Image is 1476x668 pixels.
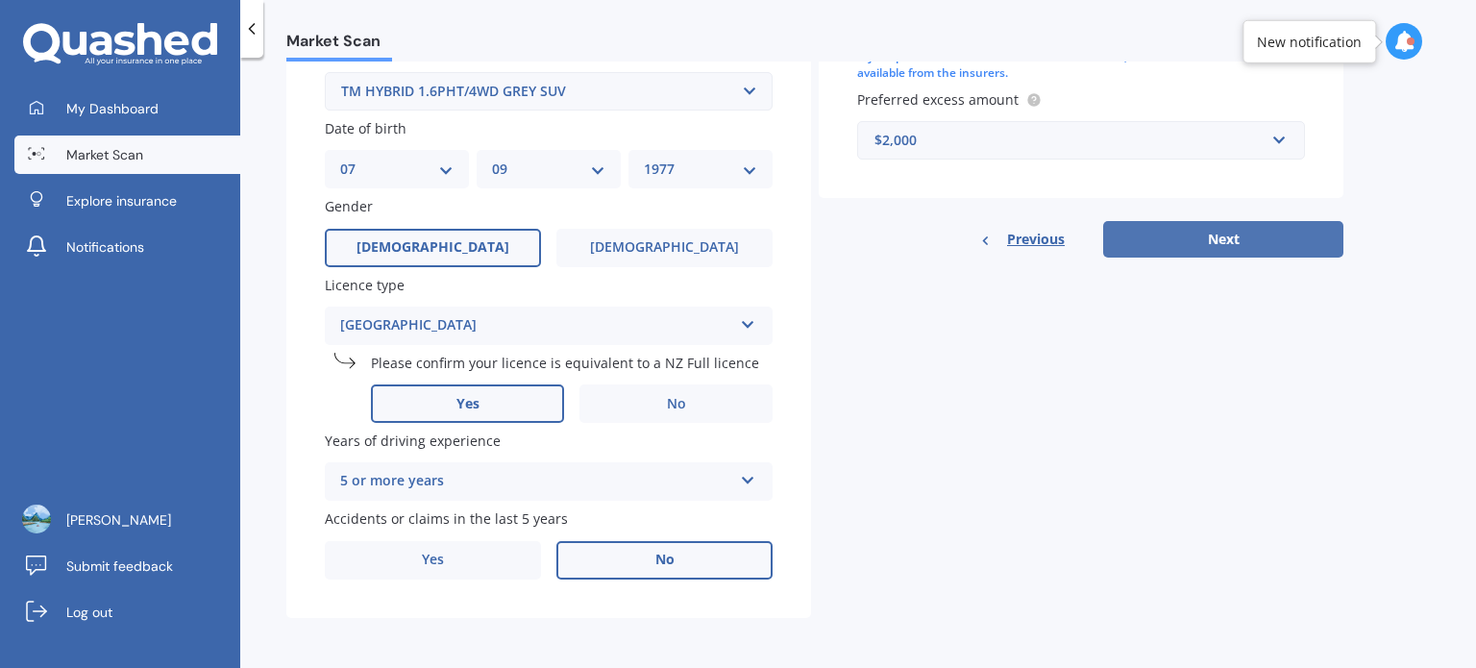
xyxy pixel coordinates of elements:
[325,510,568,529] span: Accidents or claims in the last 5 years
[667,396,686,412] span: No
[66,99,159,118] span: My Dashboard
[325,432,501,450] span: Years of driving experience
[340,314,732,337] div: [GEOGRAPHIC_DATA]
[14,228,240,266] a: Notifications
[325,198,373,216] span: Gender
[22,505,51,533] img: ACg8ocIsKsmAV6vkiVKbD9P2sbDLWiiqP7x4g-JfVqvznRynZvLXDREsrA=s96-c
[1257,32,1362,51] div: New notification
[66,237,144,257] span: Notifications
[325,119,406,137] span: Date of birth
[286,32,392,58] span: Market Scan
[874,130,1265,151] div: $2,000
[66,510,171,530] span: [PERSON_NAME]
[422,552,444,568] span: Yes
[66,603,112,622] span: Log out
[340,470,732,493] div: 5 or more years
[857,90,1019,109] span: Preferred excess amount
[1103,221,1343,258] button: Next
[371,354,759,372] span: Please confirm your licence is equivalent to a NZ Full licence
[325,276,405,294] span: Licence type
[66,557,173,576] span: Submit feedback
[14,89,240,128] a: My Dashboard
[14,547,240,585] a: Submit feedback
[857,49,1305,82] div: If your preferred insured amount is not available, we'll select the closest amount available from...
[1007,225,1065,254] span: Previous
[357,239,509,256] span: [DEMOGRAPHIC_DATA]
[456,396,480,412] span: Yes
[14,593,240,631] a: Log out
[590,239,739,256] span: [DEMOGRAPHIC_DATA]
[655,552,675,568] span: No
[66,145,143,164] span: Market Scan
[14,501,240,539] a: [PERSON_NAME]
[14,182,240,220] a: Explore insurance
[14,136,240,174] a: Market Scan
[66,191,177,210] span: Explore insurance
